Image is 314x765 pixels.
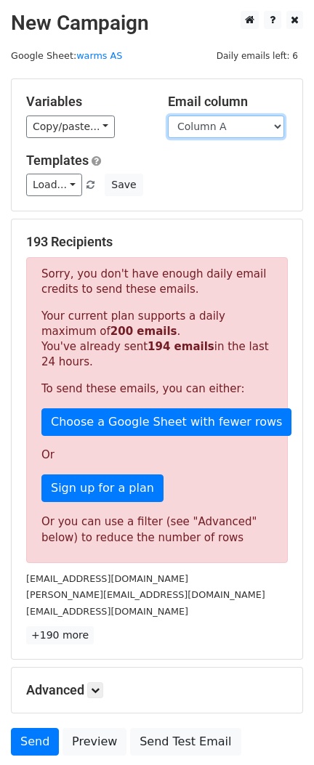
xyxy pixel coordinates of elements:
small: Google Sheet: [11,50,122,61]
a: Preview [63,728,126,756]
h5: Advanced [26,682,288,698]
p: Or [41,448,273,463]
strong: 200 emails [110,325,177,338]
p: Sorry, you don't have enough daily email credits to send these emails. [41,267,273,297]
h5: Variables [26,94,146,110]
a: Load... [26,174,82,196]
h2: New Campaign [11,11,303,36]
div: Or you can use a filter (see "Advanced" below) to reduce the number of rows [41,514,273,546]
a: +190 more [26,626,94,644]
a: warms AS [76,50,122,61]
a: Send Test Email [130,728,241,756]
a: Copy/paste... [26,116,115,138]
small: [PERSON_NAME][EMAIL_ADDRESS][DOMAIN_NAME] [26,589,265,600]
small: [EMAIL_ADDRESS][DOMAIN_NAME] [26,573,188,584]
p: Your current plan supports a daily maximum of . You've already sent in the last 24 hours. [41,309,273,370]
button: Save [105,174,142,196]
a: Daily emails left: 6 [212,50,303,61]
a: Sign up for a plan [41,474,164,502]
p: To send these emails, you can either: [41,381,273,397]
iframe: Chat Widget [241,695,314,765]
a: Templates [26,153,89,168]
strong: 194 emails [148,340,214,353]
span: Daily emails left: 6 [212,48,303,64]
h5: 193 Recipients [26,234,288,250]
a: Choose a Google Sheet with fewer rows [41,408,291,436]
small: [EMAIL_ADDRESS][DOMAIN_NAME] [26,606,188,617]
h5: Email column [168,94,288,110]
a: Send [11,728,59,756]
